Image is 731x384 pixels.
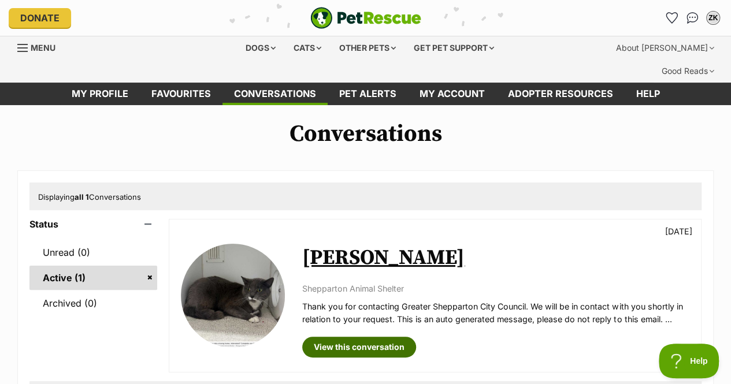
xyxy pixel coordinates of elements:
[328,83,408,105] a: Pet alerts
[302,245,465,271] a: [PERSON_NAME]
[302,337,416,357] a: View this conversation
[181,244,285,348] img: George
[29,219,157,229] header: Status
[707,12,719,24] div: ZK
[75,192,89,202] strong: all 1
[625,83,671,105] a: Help
[302,282,689,294] p: Shepparton Animal Shelter
[222,83,328,105] a: conversations
[17,36,64,57] a: Menu
[662,9,722,27] ul: Account quick links
[687,12,699,24] img: chat-41dd97257d64d25036548639549fe6c8038ab92f7586957e7f3b1b290dea8141.svg
[683,9,702,27] a: Conversations
[285,36,329,59] div: Cats
[310,7,421,29] img: logo-e224e6f780fb5917bec1dbf3a21bbac754714ae5b6737aabdf751b685950b380.svg
[31,43,55,53] span: Menu
[408,83,496,105] a: My account
[302,300,689,325] p: Thank you for contacting Greater Shepparton City Council. We will be in contact with you shortly ...
[60,83,140,105] a: My profile
[608,36,722,59] div: About [PERSON_NAME]
[662,9,681,27] a: Favourites
[310,7,421,29] a: PetRescue
[9,8,71,28] a: Donate
[496,83,625,105] a: Adopter resources
[29,266,157,290] a: Active (1)
[29,240,157,264] a: Unread (0)
[140,83,222,105] a: Favourites
[659,344,719,378] iframe: Help Scout Beacon - Open
[238,36,284,59] div: Dogs
[704,9,722,27] button: My account
[29,291,157,315] a: Archived (0)
[654,59,722,83] div: Good Reads
[406,36,502,59] div: Get pet support
[665,225,692,237] p: [DATE]
[331,36,404,59] div: Other pets
[38,192,141,202] span: Displaying Conversations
